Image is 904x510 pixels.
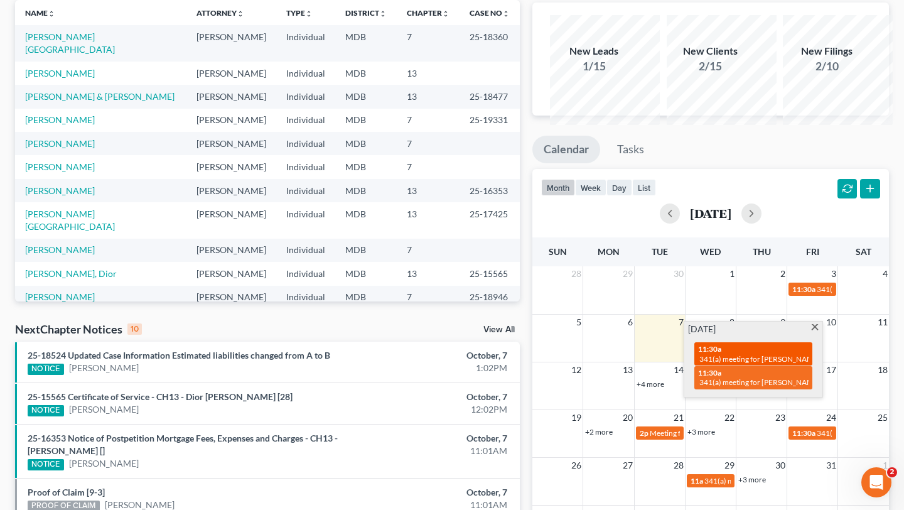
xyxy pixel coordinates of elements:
td: 13 [397,262,460,285]
a: +3 more [738,475,766,484]
i: unfold_more [502,10,510,18]
span: 26 [570,458,583,473]
span: 28 [672,458,685,473]
i: unfold_more [379,10,387,18]
a: 25-15565 Certificate of Service - CH13 - Dior [PERSON_NAME] [28] [28,391,293,402]
td: 25-18360 [460,25,520,61]
td: MDB [335,179,397,202]
i: unfold_more [442,10,449,18]
a: Proof of Claim [9-3] [28,487,105,497]
span: 7 [677,315,685,330]
a: Tasks [606,136,655,163]
h2: [DATE] [690,207,731,220]
td: 13 [397,62,460,85]
td: 25-17425 [460,202,520,238]
span: 9 [779,315,787,330]
div: October, 7 [355,349,507,362]
span: [DATE] [688,323,716,335]
button: list [632,179,656,196]
span: 4 [881,266,889,281]
a: [PERSON_NAME] [69,457,139,470]
span: 11:30a [792,428,815,438]
td: MDB [335,239,397,262]
span: 11:30a [698,344,721,354]
td: MDB [335,62,397,85]
div: New Leads [550,44,638,58]
td: [PERSON_NAME] [186,132,276,155]
span: 22 [723,410,736,425]
span: 17 [825,362,837,377]
div: 12:02PM [355,403,507,416]
td: [PERSON_NAME] [186,25,276,61]
td: MDB [335,155,397,178]
td: MDB [335,202,397,238]
a: [PERSON_NAME] [25,138,95,149]
div: NextChapter Notices [15,322,142,337]
div: New Filings [783,44,871,58]
div: NOTICE [28,364,64,375]
td: [PERSON_NAME] [186,286,276,309]
td: 25-18477 [460,85,520,108]
td: 7 [397,25,460,61]
div: 1:02PM [355,362,507,374]
div: 11:01AM [355,445,507,457]
span: 2 [779,266,787,281]
span: Sun [549,246,567,257]
td: 25-15565 [460,262,520,285]
td: 13 [397,85,460,108]
div: 2/10 [783,58,871,74]
span: 12 [570,362,583,377]
td: MDB [335,25,397,61]
td: 13 [397,202,460,238]
span: 11:30a [698,368,721,377]
a: [PERSON_NAME] [25,161,95,172]
td: 7 [397,239,460,262]
td: MDB [335,286,397,309]
a: +2 more [585,427,613,437]
a: Case Nounfold_more [470,8,510,18]
td: Individual [276,25,335,61]
span: 341(a) meeting for [PERSON_NAME] [699,377,821,387]
span: 29 [723,458,736,473]
div: New Clients [667,44,755,58]
span: 31 [825,458,837,473]
a: +3 more [687,427,715,437]
span: 19 [570,410,583,425]
span: 2 [887,467,897,477]
td: 25-18946 [460,286,520,309]
td: 25-16353 [460,179,520,202]
div: 2/15 [667,58,755,74]
a: 25-18524 Updated Case Information Estimated liabilities changed from A to B [28,350,330,361]
td: Individual [276,155,335,178]
span: 3 [830,266,837,281]
span: 1 [728,266,736,281]
span: Mon [598,246,620,257]
i: unfold_more [305,10,313,18]
a: [PERSON_NAME] & [PERSON_NAME] [25,91,175,102]
span: 8 [728,315,736,330]
td: Individual [276,179,335,202]
a: [PERSON_NAME] [25,114,95,125]
span: Fri [806,246,819,257]
div: 1/15 [550,58,638,74]
span: 10 [825,315,837,330]
td: MDB [335,109,397,132]
span: 25 [876,410,889,425]
td: [PERSON_NAME] [186,155,276,178]
a: +4 more [637,379,664,389]
button: day [606,179,632,196]
a: [PERSON_NAME] [25,68,95,79]
span: 341(a) meeting for [PERSON_NAME] [704,476,826,486]
i: unfold_more [48,10,55,18]
div: NOTICE [28,405,64,416]
td: MDB [335,85,397,108]
span: 11a [691,476,703,486]
iframe: Intercom live chat [861,467,891,497]
td: [PERSON_NAME] [186,262,276,285]
span: 2p [640,428,648,438]
span: 11:30a [792,285,815,294]
div: October, 7 [355,432,507,445]
a: [PERSON_NAME] [25,291,95,302]
td: [PERSON_NAME] [186,239,276,262]
i: unfold_more [237,10,244,18]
